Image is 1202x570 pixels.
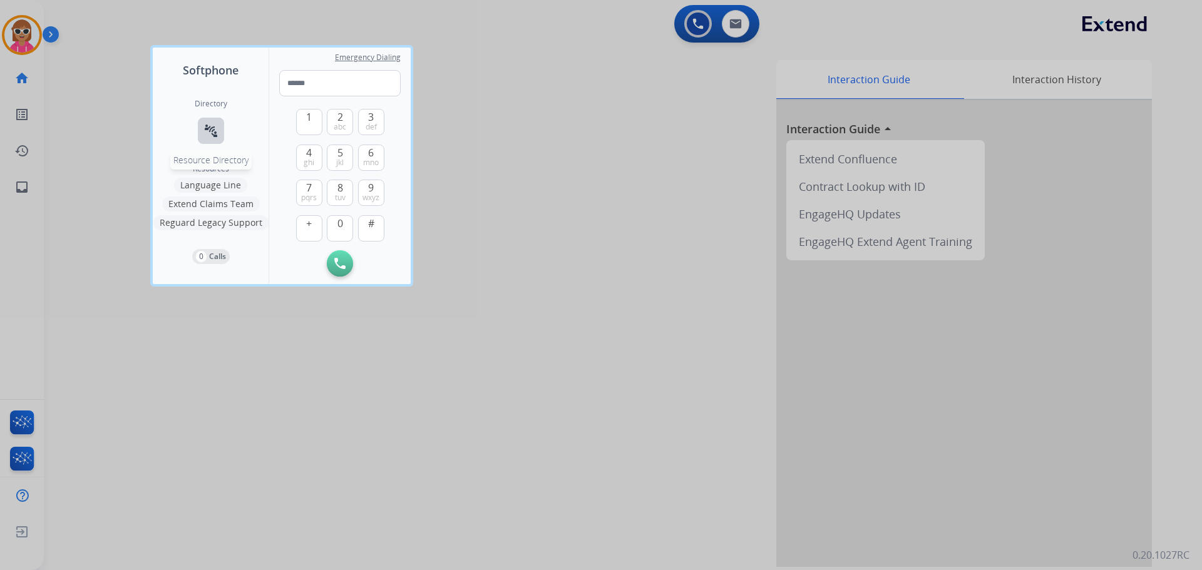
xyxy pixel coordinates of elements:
[196,251,207,262] p: 0
[327,109,353,135] button: 2abc
[306,216,312,231] span: +
[296,109,322,135] button: 1
[296,180,322,206] button: 7pqrs
[368,216,374,231] span: #
[337,109,343,125] span: 2
[195,99,227,109] h2: Directory
[162,196,260,211] button: Extend Claims Team
[335,53,401,63] span: Emergency Dialing
[327,145,353,171] button: 5jkl
[358,180,384,206] button: 9wxyz
[358,109,384,135] button: 3def
[335,193,346,203] span: tuv
[336,158,344,168] span: jkl
[368,180,374,195] span: 9
[304,158,314,168] span: ghi
[173,154,249,166] span: Resource Directory
[174,178,247,193] button: Language Line
[153,215,269,230] button: Reguard Legacy Support
[203,123,218,138] mat-icon: connect_without_contact
[334,122,346,132] span: abc
[296,145,322,171] button: 4ghi
[198,118,224,144] button: Resource Directory
[306,109,312,125] span: 1
[296,215,322,242] button: +
[337,180,343,195] span: 8
[306,180,312,195] span: 7
[363,158,379,168] span: mno
[337,145,343,160] span: 5
[337,216,343,231] span: 0
[183,61,239,79] span: Softphone
[362,193,379,203] span: wxyz
[358,215,384,242] button: #
[192,249,230,264] button: 0Calls
[301,193,317,203] span: pqrs
[368,109,374,125] span: 3
[368,145,374,160] span: 6
[306,145,312,160] span: 4
[1133,547,1189,562] p: 0.20.1027RC
[327,215,353,242] button: 0
[358,145,384,171] button: 6mno
[334,258,346,269] img: call-button
[209,251,226,262] p: Calls
[327,180,353,206] button: 8tuv
[366,122,377,132] span: def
